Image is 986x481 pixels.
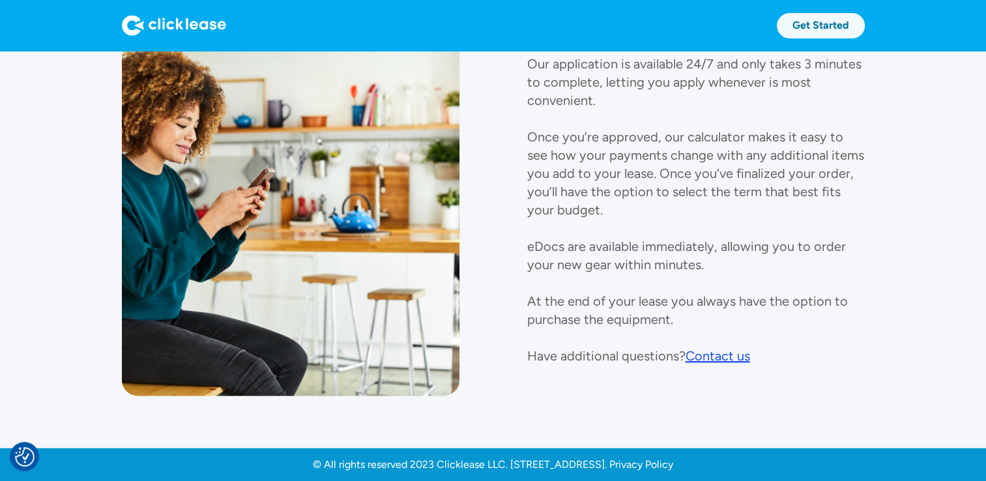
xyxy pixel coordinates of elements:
a: Contact us [686,347,750,365]
a: Get Started [777,13,865,38]
img: Revisit consent button [15,447,35,467]
img: Logo [122,15,226,36]
p: Our application is available 24/7 and only takes 3 minutes to complete, letting you apply wheneve... [527,56,864,364]
button: Consent Preferences [15,447,35,467]
div: Contact us [686,348,750,364]
a: © All rights reserved 2023 Clicklease LLC. [STREET_ADDRESS]. Privacy Policy [313,458,673,471]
